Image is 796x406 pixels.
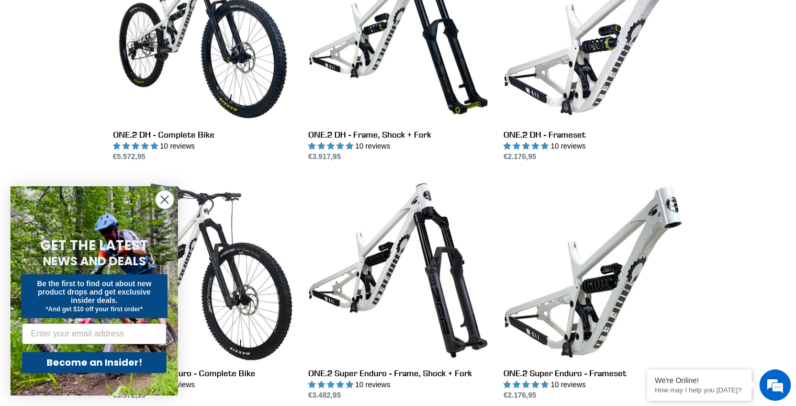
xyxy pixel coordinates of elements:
[655,386,744,394] p: How may I help you today?
[22,352,166,373] button: Become an Insider!
[43,253,146,269] span: NEWS AND DEALS
[40,236,148,255] span: GET THE LATEST
[655,376,744,385] div: We're Online!
[22,323,166,344] input: Enter your email address
[46,306,142,313] span: *And get $10 off your first order*
[37,279,152,304] span: Be the first to find out about new product drops and get exclusive insider deals.
[155,190,174,209] button: Close dialog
